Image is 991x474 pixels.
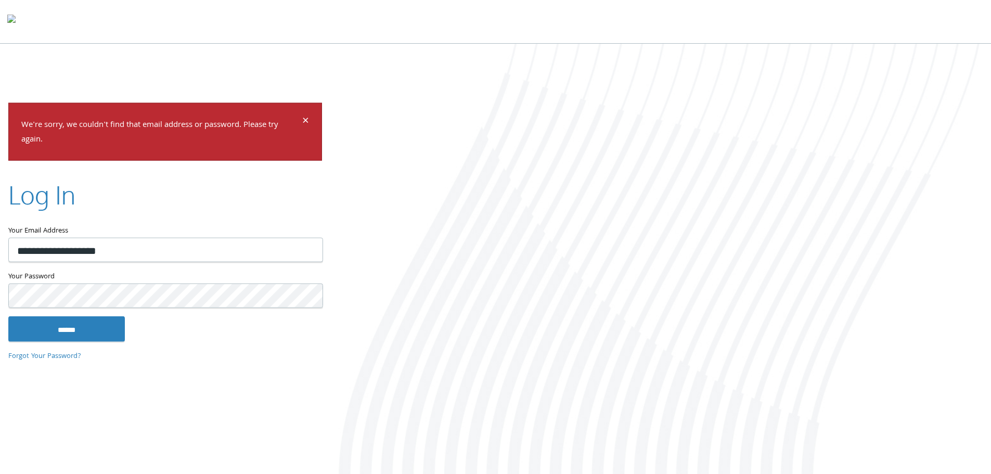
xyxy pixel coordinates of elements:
[302,116,309,128] button: Dismiss alert
[21,118,301,148] p: We're sorry, we couldn't find that email address or password. Please try again.
[8,271,322,284] label: Your Password
[8,177,75,212] h2: Log In
[7,11,16,32] img: todyl-logo-dark.svg
[8,350,81,362] a: Forgot Your Password?
[302,111,309,132] span: ×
